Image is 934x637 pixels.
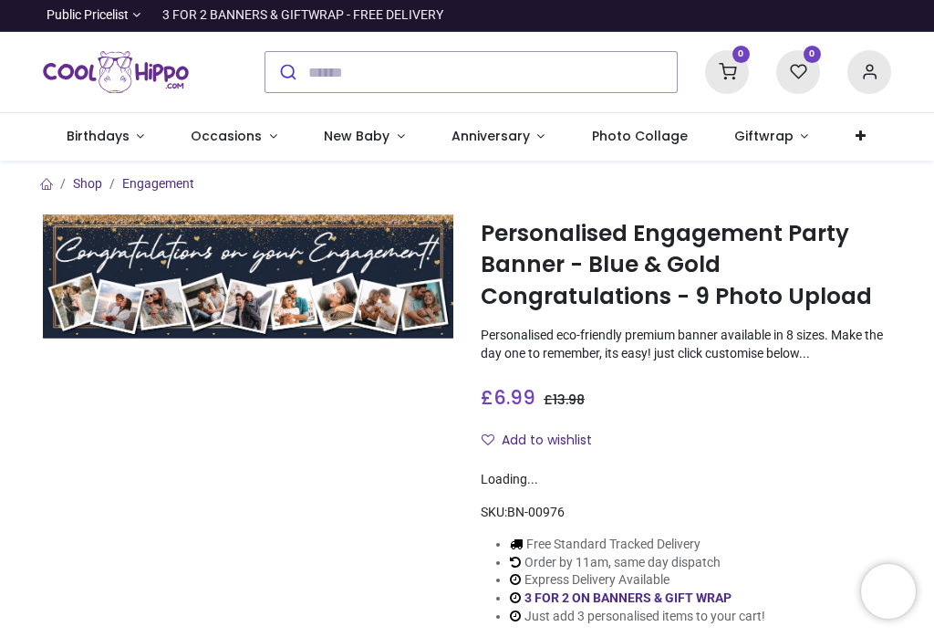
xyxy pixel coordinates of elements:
[481,504,891,522] div: SKU:
[481,425,607,456] button: Add to wishlistAdd to wishlist
[510,608,765,626] li: Just add 3 personalised items to your cart!
[544,391,585,409] span: £
[168,113,301,161] a: Occasions
[73,176,102,191] a: Shop
[507,505,565,519] span: BN-00976
[265,52,308,92] button: Submit
[732,46,750,63] sup: 0
[776,64,820,78] a: 0
[191,127,262,145] span: Occasions
[122,176,194,191] a: Engagement
[428,113,568,161] a: Anniversary
[47,6,129,25] span: Public Pricelist
[301,113,429,161] a: New Baby
[482,433,494,446] i: Add to wishlist
[43,47,189,98] img: Cool Hippo
[861,564,916,619] iframe: Brevo live chat
[451,127,530,145] span: Anniversary
[592,127,688,145] span: Photo Collage
[324,127,389,145] span: New Baby
[508,6,891,25] iframe: Customer reviews powered by Trustpilot
[711,113,832,161] a: Giftwrap
[43,6,140,25] a: Public Pricelist
[481,471,891,489] div: Loading...
[553,391,585,409] span: 13.98
[43,214,453,338] img: Personalised Engagement Party Banner - Blue & Gold Congratulations - 9 Photo Upload
[481,218,891,312] h1: Personalised Engagement Party Banner - Blue & Gold Congratulations - 9 Photo Upload
[524,590,732,605] a: 3 FOR 2 ON BANNERS & GIFT WRAP
[67,127,130,145] span: Birthdays
[804,46,821,63] sup: 0
[162,6,443,25] div: 3 FOR 2 BANNERS & GIFTWRAP - FREE DELIVERY
[481,384,535,411] span: £
[510,554,765,572] li: Order by 11am, same day dispatch
[43,47,189,98] a: Logo of Cool Hippo
[510,571,765,590] li: Express Delivery Available
[493,384,535,411] span: 6.99
[734,127,794,145] span: Giftwrap
[481,327,891,362] p: Personalised eco-friendly premium banner available in 8 sizes. Make the day one to remember, its ...
[43,113,168,161] a: Birthdays
[705,64,749,78] a: 0
[510,536,765,554] li: Free Standard Tracked Delivery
